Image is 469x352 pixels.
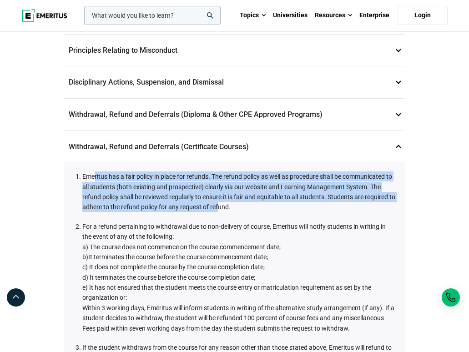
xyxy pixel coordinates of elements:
p: Withdrawal, Refund and Deferrals (Certificate Courses) [64,131,405,163]
span: e) It has not ensured that the student meets the course entry or matriculation requirement as set... [82,284,371,301]
p: Withdrawal, Refund and Deferrals (Diploma & Other CPE Approved Programs) [64,99,405,131]
li: For a refund pertaining to withdrawal due to non-delivery of course, Emeritus will notify student... [82,221,396,333]
li: Emeritus has a fair policy in place for refunds. The refund policy as well as procedure shall be ... [82,171,396,212]
span: a) The course does not commence on the course commencement date; [82,243,281,251]
a: Login [398,6,448,25]
p: Disciplinary Actions, Suspension, and Dismissal [64,66,405,98]
input: woocommerce-product-search-field-0 [84,6,221,25]
span: b)It terminates the course before the course commencement date; [82,253,268,261]
span: d) It terminates the course before the course completion date; [82,274,255,281]
p: Principles Relating to Misconduct [64,35,405,66]
span: c) It does not complete the course by the course completion date; [82,263,265,271]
